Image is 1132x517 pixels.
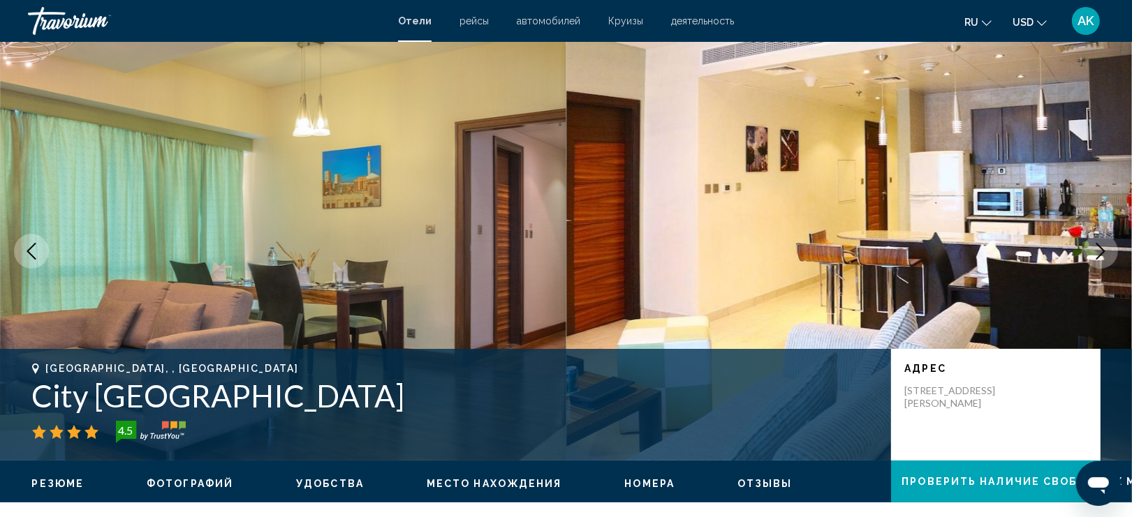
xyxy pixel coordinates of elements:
[608,15,643,27] a: Круизы
[964,17,978,28] span: ru
[625,478,675,489] span: Номера
[1083,234,1118,269] button: Next image
[147,478,233,489] span: Фотографий
[32,478,84,489] span: Резюме
[1013,17,1034,28] span: USD
[905,363,1087,374] p: адрес
[1078,14,1094,28] span: AK
[28,7,384,35] a: Travorium
[460,15,489,27] a: рейсы
[737,478,793,489] span: Отзывы
[625,477,675,490] button: Номера
[296,477,364,490] button: Удобства
[116,421,186,443] img: trustyou-badge-hor.svg
[891,460,1101,502] button: Проверить наличие свободных мест
[517,15,580,27] a: автомобилей
[427,478,562,489] span: Место нахождения
[905,384,1017,410] p: [STREET_ADDRESS][PERSON_NAME]
[296,478,364,489] span: Удобства
[32,377,877,414] h1: City [GEOGRAPHIC_DATA]
[112,422,140,439] div: 4.5
[46,363,299,374] span: [GEOGRAPHIC_DATA], , [GEOGRAPHIC_DATA]
[14,234,49,269] button: Previous image
[737,477,793,490] button: Отзывы
[147,477,233,490] button: Фотографий
[964,12,992,32] button: Change language
[1068,6,1104,36] button: User Menu
[427,477,562,490] button: Место нахождения
[1076,461,1121,506] iframe: Кнопка запуска окна обмена сообщениями
[1013,12,1047,32] button: Change currency
[32,477,84,490] button: Резюме
[398,15,432,27] a: Отели
[671,15,734,27] a: деятельность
